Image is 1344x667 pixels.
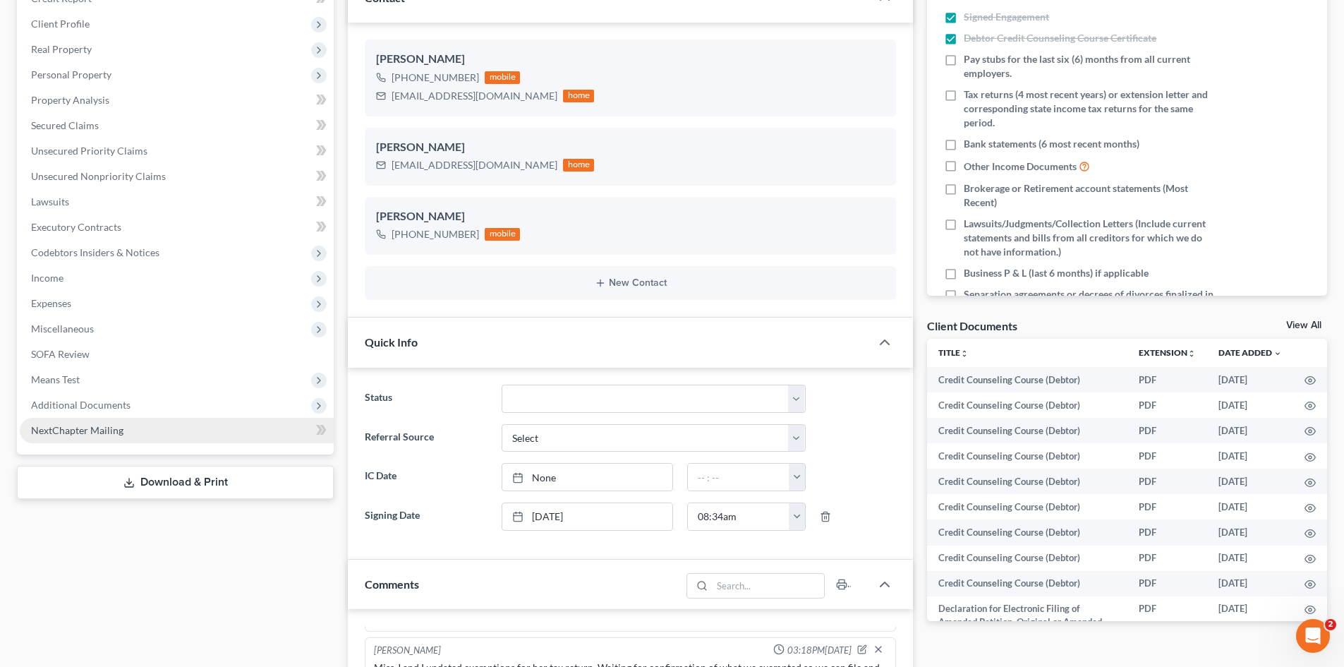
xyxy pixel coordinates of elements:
[927,469,1127,494] td: Credit Counseling Course (Debtor)
[1273,349,1282,358] i: expand_more
[31,424,123,436] span: NextChapter Mailing
[964,10,1049,24] span: Signed Engagement
[688,503,789,530] input: -- : --
[365,335,418,349] span: Quick Info
[502,503,672,530] a: [DATE]
[20,215,334,240] a: Executory Contracts
[20,113,334,138] a: Secured Claims
[1127,546,1207,571] td: PDF
[563,90,594,102] div: home
[20,418,334,443] a: NextChapter Mailing
[20,88,334,113] a: Property Analysis
[787,644,852,657] span: 03:18PM[DATE]
[938,347,969,358] a: Titleunfold_more
[31,18,90,30] span: Client Profile
[374,644,441,658] div: [PERSON_NAME]
[485,71,520,84] div: mobile
[31,94,109,106] span: Property Analysis
[927,418,1127,443] td: Credit Counseling Course (Debtor)
[927,443,1127,469] td: Credit Counseling Course (Debtor)
[31,43,92,55] span: Real Property
[927,596,1127,661] td: Declaration for Electronic Filing of Amended Petition, Original or Amended Bankruptcy Statements ...
[376,277,885,289] button: New Contact
[1127,392,1207,418] td: PDF
[376,51,885,68] div: [PERSON_NAME]
[964,31,1156,45] span: Debtor Credit Counseling Course Certificate
[1127,519,1207,545] td: PDF
[392,158,557,172] div: [EMAIL_ADDRESS][DOMAIN_NAME]
[1127,571,1207,596] td: PDF
[31,246,159,258] span: Codebtors Insiders & Notices
[1139,347,1196,358] a: Extensionunfold_more
[964,160,1077,174] span: Other Income Documents
[927,519,1127,545] td: Credit Counseling Course (Debtor)
[365,577,419,591] span: Comments
[31,297,71,309] span: Expenses
[964,217,1215,259] span: Lawsuits/Judgments/Collection Letters (Include current statements and bills from all creditors fo...
[358,385,494,413] label: Status
[713,574,825,598] input: Search...
[1127,469,1207,494] td: PDF
[1207,418,1293,443] td: [DATE]
[31,145,147,157] span: Unsecured Priority Claims
[1325,619,1336,630] span: 2
[964,181,1215,210] span: Brokerage or Retirement account statements (Most Recent)
[358,463,494,491] label: IC Date
[927,392,1127,418] td: Credit Counseling Course (Debtor)
[1207,392,1293,418] td: [DATE]
[1127,418,1207,443] td: PDF
[20,164,334,189] a: Unsecured Nonpriority Claims
[964,88,1215,130] span: Tax returns (4 most recent years) or extension letter and corresponding state income tax returns ...
[20,138,334,164] a: Unsecured Priority Claims
[1127,596,1207,661] td: PDF
[31,68,111,80] span: Personal Property
[960,349,969,358] i: unfold_more
[927,494,1127,519] td: Credit Counseling Course (Debtor)
[1296,619,1330,653] iframe: Intercom live chat
[927,546,1127,571] td: Credit Counseling Course (Debtor)
[31,399,131,411] span: Additional Documents
[358,424,494,452] label: Referral Source
[20,342,334,367] a: SOFA Review
[17,466,334,499] a: Download & Print
[485,228,520,241] div: mobile
[502,464,672,491] a: None
[31,272,63,284] span: Income
[927,318,1017,333] div: Client Documents
[31,373,80,385] span: Means Test
[1127,443,1207,469] td: PDF
[1187,349,1196,358] i: unfold_more
[31,196,69,208] span: Lawsuits
[31,170,166,182] span: Unsecured Nonpriority Claims
[1207,519,1293,545] td: [DATE]
[1207,596,1293,661] td: [DATE]
[964,266,1149,280] span: Business P & L (last 6 months) if applicable
[1286,320,1321,330] a: View All
[1207,546,1293,571] td: [DATE]
[31,323,94,335] span: Miscellaneous
[688,464,789,491] input: -- : --
[927,367,1127,392] td: Credit Counseling Course (Debtor)
[964,137,1139,151] span: Bank statements (6 most recent months)
[1127,367,1207,392] td: PDF
[31,221,121,233] span: Executory Contracts
[376,208,885,225] div: [PERSON_NAME]
[964,287,1215,316] span: Separation agreements or decrees of divorces finalized in the past 2 years
[964,52,1215,80] span: Pay stubs for the last six (6) months from all current employers.
[20,189,334,215] a: Lawsuits
[392,71,479,85] div: [PHONE_NUMBER]
[1207,571,1293,596] td: [DATE]
[563,159,594,172] div: home
[376,139,885,156] div: [PERSON_NAME]
[1207,469,1293,494] td: [DATE]
[31,119,99,131] span: Secured Claims
[1218,347,1282,358] a: Date Added expand_more
[31,348,90,360] span: SOFA Review
[1207,494,1293,519] td: [DATE]
[1127,494,1207,519] td: PDF
[392,227,479,241] div: [PHONE_NUMBER]
[1207,367,1293,392] td: [DATE]
[392,89,557,103] div: [EMAIL_ADDRESS][DOMAIN_NAME]
[358,503,494,531] label: Signing Date
[927,571,1127,596] td: Credit Counseling Course (Debtor)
